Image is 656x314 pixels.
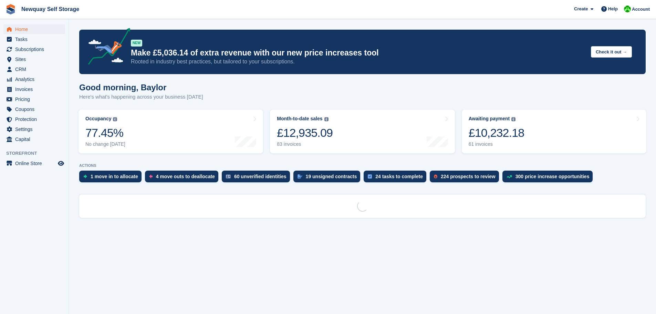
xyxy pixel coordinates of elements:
[375,174,423,179] div: 24 tasks to complete
[15,74,56,84] span: Analytics
[15,94,56,104] span: Pricing
[3,114,65,124] a: menu
[293,171,364,186] a: 19 unsigned contracts
[462,110,646,153] a: Awaiting payment £10,232.18 61 invoices
[3,134,65,144] a: menu
[234,174,287,179] div: 60 unverified identities
[85,126,125,140] div: 77.45%
[624,6,631,12] img: Baylor
[277,141,333,147] div: 83 invoices
[434,174,437,179] img: prospect-51fa495bee0391a8d652442698ab0144808aea92771e9ea1ae160a38d050c398.svg
[226,174,231,179] img: verify_identity-adf6edd0f0f0b5bbfe63781bf79b02c33cf7c696d77639b501bdc392416b5a36.svg
[3,84,65,94] a: menu
[511,117,516,121] img: icon-info-grey-7440780725fd019a000dd9b08b2336e03edf1995a4989e88bcd33f0948082b44.svg
[15,84,56,94] span: Invoices
[277,126,333,140] div: £12,935.09
[3,159,65,168] a: menu
[632,6,650,13] span: Account
[156,174,215,179] div: 4 move outs to deallocate
[6,150,69,157] span: Storefront
[15,64,56,74] span: CRM
[15,159,56,168] span: Online Store
[502,171,596,186] a: 300 price increase opportunities
[15,104,56,114] span: Coupons
[3,34,65,44] a: menu
[6,4,16,14] img: stora-icon-8386f47178a22dfd0bd8f6a31ec36ba5ce8667c1dd55bd0f319d3a0aa187defe.svg
[15,114,56,124] span: Protection
[368,174,372,179] img: task-75834270c22a3079a89374b754ae025e5fb1db73e45f91037f5363f120a921f8.svg
[79,93,203,101] p: Here's what's happening across your business [DATE]
[3,124,65,134] a: menu
[131,58,585,65] p: Rooted in industry best practices, but tailored to your subscriptions.
[113,117,117,121] img: icon-info-grey-7440780725fd019a000dd9b08b2336e03edf1995a4989e88bcd33f0948082b44.svg
[270,110,455,153] a: Month-to-date sales £12,935.09 83 invoices
[298,174,302,179] img: contract_signature_icon-13c848040528278c33f63329250d36e43548de30e8caae1d1a13099fd9432cc5.svg
[57,159,65,168] a: Preview store
[15,124,56,134] span: Settings
[3,44,65,54] a: menu
[608,6,618,12] span: Help
[3,64,65,74] a: menu
[79,171,145,186] a: 1 move in to allocate
[591,46,632,58] button: Check it out →
[469,126,524,140] div: £10,232.18
[3,74,65,84] a: menu
[79,83,203,92] h1: Good morning, Baylor
[441,174,496,179] div: 224 prospects to review
[222,171,293,186] a: 60 unverified identities
[149,174,153,179] img: move_outs_to_deallocate_icon-f764333ba52eb49d3ac5e1228854f67142a1ed5810a6f6cc68b1a99e826820c5.svg
[324,117,329,121] img: icon-info-grey-7440780725fd019a000dd9b08b2336e03edf1995a4989e88bcd33f0948082b44.svg
[83,174,87,179] img: move_ins_to_allocate_icon-fdf77a2bb77ea45bf5b3d319d69a93e2d87916cf1d5bf7949dd705db3b84f3ca.svg
[507,175,512,178] img: price_increase_opportunities-93ffe204e8149a01c8c9dc8f82e8f89637d9d84a8eef4429ea346261dce0b2c0.svg
[3,54,65,64] a: menu
[85,116,111,122] div: Occupancy
[15,24,56,34] span: Home
[145,171,222,186] a: 4 move outs to deallocate
[15,134,56,144] span: Capital
[516,174,590,179] div: 300 price increase opportunities
[3,24,65,34] a: menu
[79,163,646,168] p: ACTIONS
[469,141,524,147] div: 61 invoices
[79,110,263,153] a: Occupancy 77.45% No change [DATE]
[574,6,588,12] span: Create
[364,171,430,186] a: 24 tasks to complete
[131,40,142,47] div: NEW
[430,171,502,186] a: 224 prospects to review
[131,48,585,58] p: Make £5,036.14 of extra revenue with our new price increases tool
[469,116,510,122] div: Awaiting payment
[3,94,65,104] a: menu
[82,28,131,67] img: price-adjustments-announcement-icon-8257ccfd72463d97f412b2fc003d46551f7dbcb40ab6d574587a9cd5c0d94...
[277,116,322,122] div: Month-to-date sales
[306,174,357,179] div: 19 unsigned contracts
[15,44,56,54] span: Subscriptions
[15,54,56,64] span: Sites
[91,174,138,179] div: 1 move in to allocate
[15,34,56,44] span: Tasks
[85,141,125,147] div: No change [DATE]
[19,3,82,15] a: Newquay Self Storage
[3,104,65,114] a: menu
